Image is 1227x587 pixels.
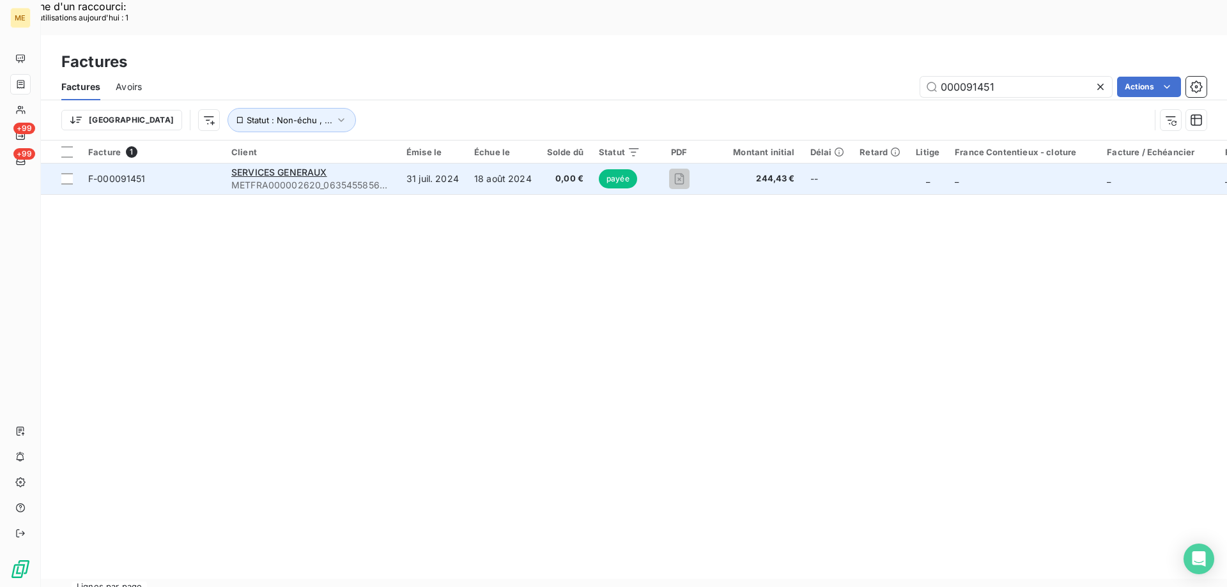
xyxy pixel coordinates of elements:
[810,147,845,157] div: Délai
[231,147,391,157] div: Client
[599,169,637,188] span: payée
[399,164,467,194] td: 31 juil. 2024
[88,147,121,157] span: Facture
[61,50,127,73] h3: Factures
[1117,77,1181,97] button: Actions
[920,77,1112,97] input: Rechercher
[547,172,583,185] span: 0,00 €
[1107,173,1111,184] span: _
[61,110,182,130] button: [GEOGRAPHIC_DATA]
[860,147,900,157] div: Retard
[474,147,532,157] div: Échue le
[656,147,702,157] div: PDF
[718,147,794,157] div: Montant initial
[955,147,1092,157] div: France Contentieux - cloture
[231,179,391,192] span: METFRA000002620_06354558564008
[10,559,31,579] img: Logo LeanPay
[599,147,640,157] div: Statut
[61,80,100,93] span: Factures
[926,173,930,184] span: _
[955,173,959,184] span: _
[1107,147,1210,157] div: Facture / Echéancier
[116,80,142,93] span: Avoirs
[13,123,35,134] span: +99
[88,173,146,184] span: F-000091451
[547,147,583,157] div: Solde dû
[228,108,356,132] button: Statut : Non-échu , ...
[467,164,539,194] td: 18 août 2024
[803,164,853,194] td: --
[916,147,939,157] div: Litige
[1184,544,1214,574] div: Open Intercom Messenger
[718,172,794,185] span: 244,43 €
[231,167,327,178] span: SERVICES GENERAUX
[126,146,137,158] span: 1
[247,115,332,125] span: Statut : Non-échu , ...
[13,148,35,160] span: +99
[406,147,459,157] div: Émise le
